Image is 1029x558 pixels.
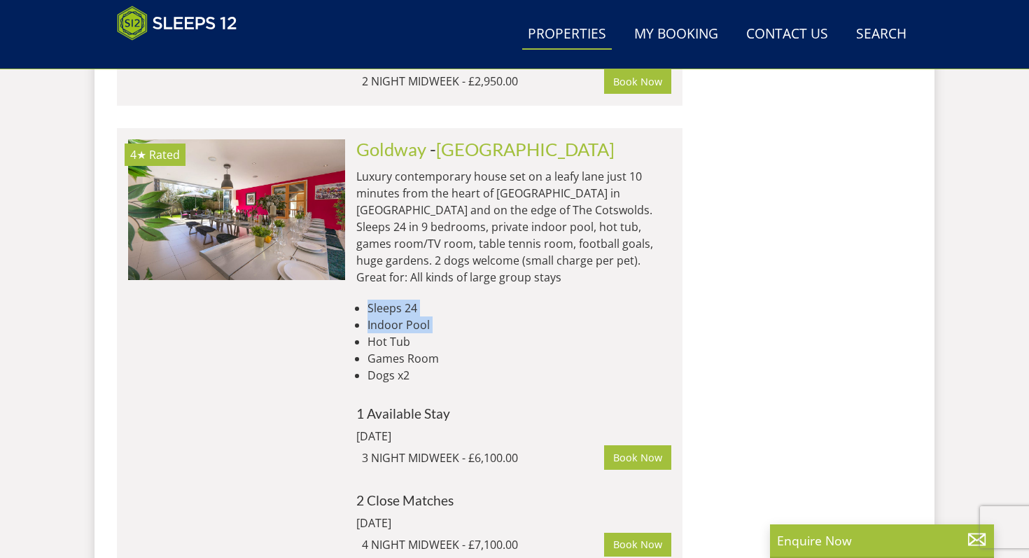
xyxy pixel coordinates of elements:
[117,6,237,41] img: Sleeps 12
[367,316,671,333] li: Indoor Pool
[367,333,671,350] li: Hot Tub
[362,73,604,90] div: 2 NIGHT MIDWEEK - £2,950.00
[629,19,724,50] a: My Booking
[430,139,615,160] span: -
[356,139,426,160] a: Goldway
[850,19,912,50] a: Search
[356,168,671,286] p: Luxury contemporary house set on a leafy lane just 10 minutes from the heart of [GEOGRAPHIC_DATA]...
[356,515,545,531] div: [DATE]
[356,428,545,445] div: [DATE]
[110,49,257,61] iframe: Customer reviews powered by Trustpilot
[367,350,671,367] li: Games Room
[362,536,604,553] div: 4 NIGHT MIDWEEK - £7,100.00
[128,139,345,279] img: goldway-gloucestershire-accommodation-holiday-home-sleeps-10.original.jpg
[128,139,345,279] a: 4★ Rated
[522,19,612,50] a: Properties
[741,19,834,50] a: Contact Us
[777,531,987,550] p: Enquire Now
[367,367,671,384] li: Dogs x2
[604,445,671,469] a: Book Now
[604,533,671,557] a: Book Now
[149,147,180,162] span: Rated
[367,300,671,316] li: Sleeps 24
[362,449,604,466] div: 3 NIGHT MIDWEEK - £6,100.00
[436,139,615,160] a: [GEOGRAPHIC_DATA]
[604,69,671,93] a: Book Now
[356,493,671,508] h4: 2 Close Matches
[130,147,146,162] span: Goldway has a 4 star rating under the Quality in Tourism Scheme
[356,406,671,421] h4: 1 Available Stay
